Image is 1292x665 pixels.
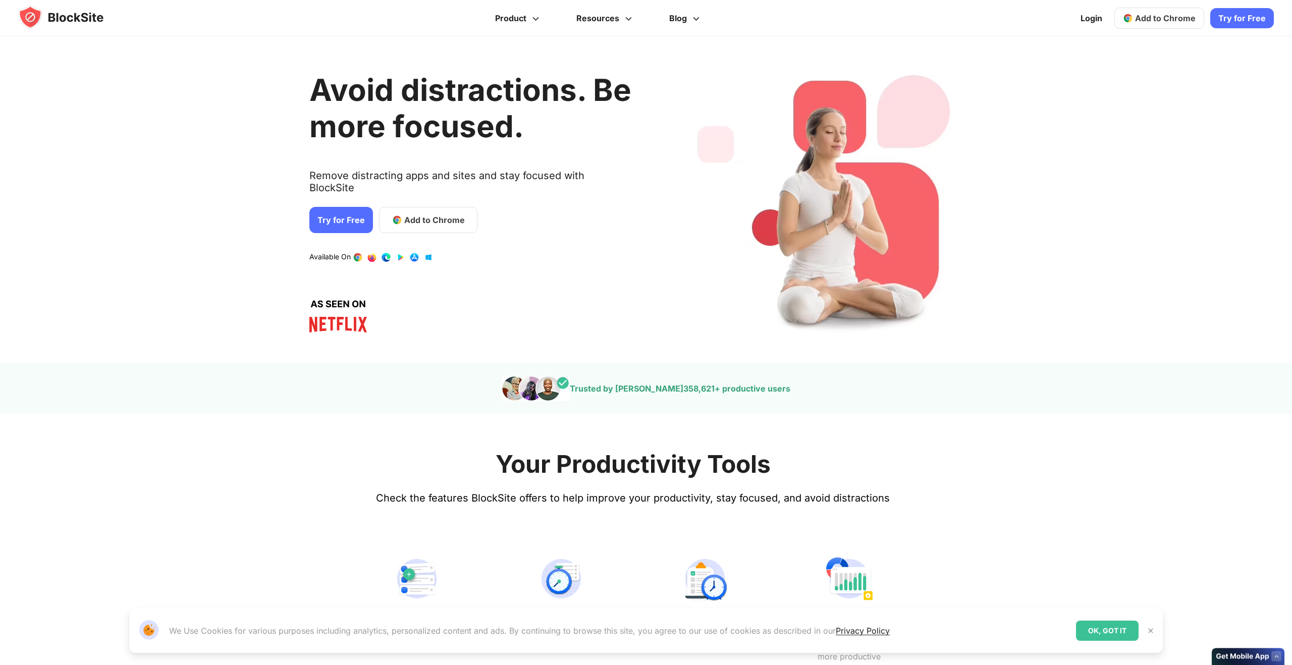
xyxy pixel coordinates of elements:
a: Login [1074,6,1108,30]
text: Check the features BlockSite offers to help improve your productivity, stay focused, and avoid di... [376,492,890,504]
span: 358,621 [683,383,715,394]
div: OK, GOT IT [1076,621,1139,641]
h2: Your Productivity Tools [496,449,771,479]
a: Try for Free [1210,8,1274,28]
img: chrome-icon.svg [1123,13,1133,23]
text: Remove distracting apps and sites and stay focused with BlockSite [309,170,631,202]
img: Close [1147,627,1155,635]
a: Add to Chrome [1114,8,1204,29]
text: Trusted by [PERSON_NAME] + productive users [570,383,790,394]
h1: Avoid distractions. Be more focused. [309,72,631,144]
a: Try for Free [309,207,373,233]
a: Privacy Policy [836,626,890,636]
span: Add to Chrome [1135,13,1196,23]
a: Add to Chrome [379,207,477,233]
span: Add to Chrome [404,214,465,226]
img: pepole images [502,376,570,401]
text: Available On [309,252,351,262]
p: We Use Cookies for various purposes including analytics, personalized content and ads. By continu... [169,625,890,637]
img: blocksite-icon.5d769676.svg [18,5,123,29]
button: Close [1144,624,1157,637]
